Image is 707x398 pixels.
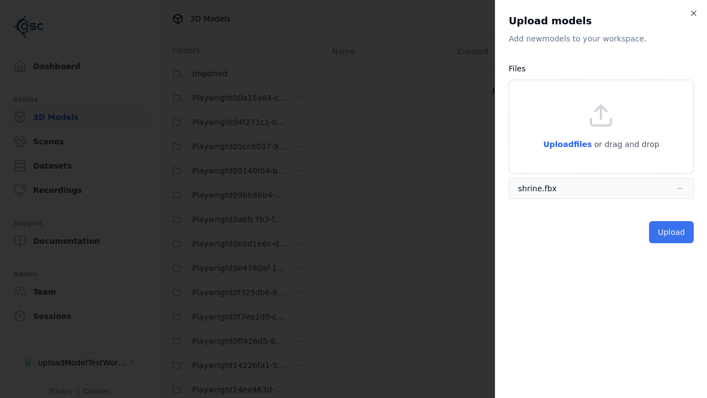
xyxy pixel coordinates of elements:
[509,33,694,44] p: Add new model s to your workspace.
[649,221,694,243] button: Upload
[509,64,526,73] label: Files
[543,140,592,149] span: Upload files
[592,138,659,151] p: or drag and drop
[518,183,557,194] div: shrine.fbx
[509,13,694,29] h2: Upload models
